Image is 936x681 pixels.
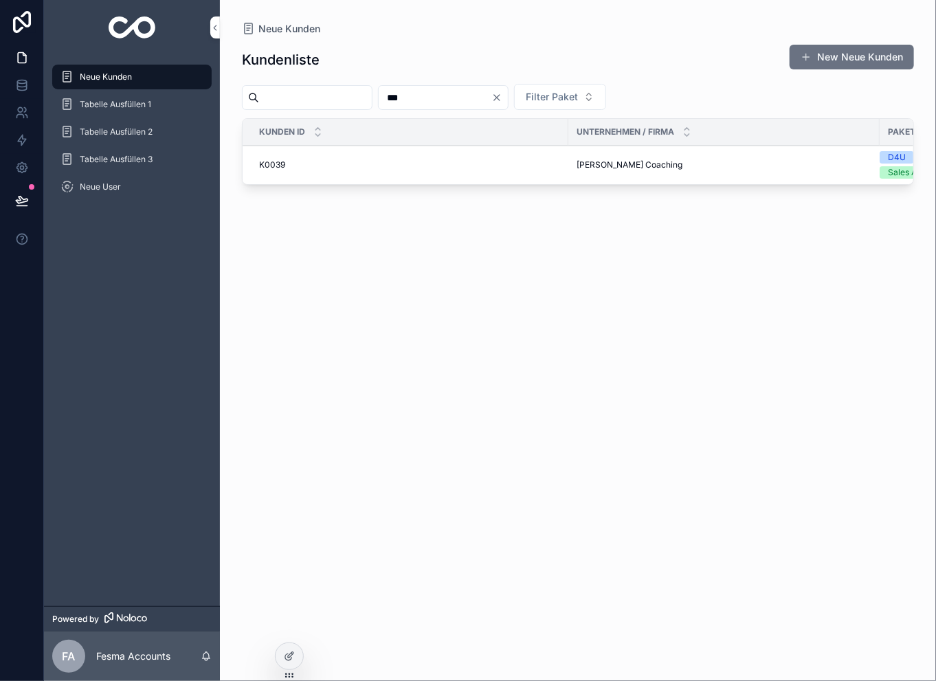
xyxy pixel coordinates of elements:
[80,71,132,82] span: Neue Kunden
[63,648,76,665] span: FA
[109,16,156,38] img: App logo
[491,92,508,103] button: Clear
[526,90,578,104] span: Filter Paket
[52,92,212,117] a: Tabelle Ausfüllen 1
[514,84,606,110] button: Select Button
[259,159,285,170] span: K0039
[80,181,121,192] span: Neue User
[577,126,674,137] span: Unternehmen / Firma
[80,99,151,110] span: Tabelle Ausfüllen 1
[52,120,212,144] a: Tabelle Ausfüllen 2
[790,45,914,69] button: New Neue Kunden
[258,22,320,36] span: Neue Kunden
[52,147,212,172] a: Tabelle Ausfüllen 3
[242,22,320,36] a: Neue Kunden
[52,614,99,625] span: Powered by
[888,126,915,137] span: Paket
[52,175,212,199] a: Neue User
[80,154,153,165] span: Tabelle Ausfüllen 3
[577,159,682,170] span: [PERSON_NAME] Coaching
[52,65,212,89] a: Neue Kunden
[44,606,220,632] a: Powered by
[888,151,906,164] div: D4U
[80,126,153,137] span: Tabelle Ausfüllen 2
[577,159,871,170] a: [PERSON_NAME] Coaching
[96,649,170,663] p: Fesma Accounts
[242,50,320,69] h1: Kundenliste
[259,126,305,137] span: Kunden ID
[44,55,220,217] div: scrollable content
[259,159,560,170] a: K0039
